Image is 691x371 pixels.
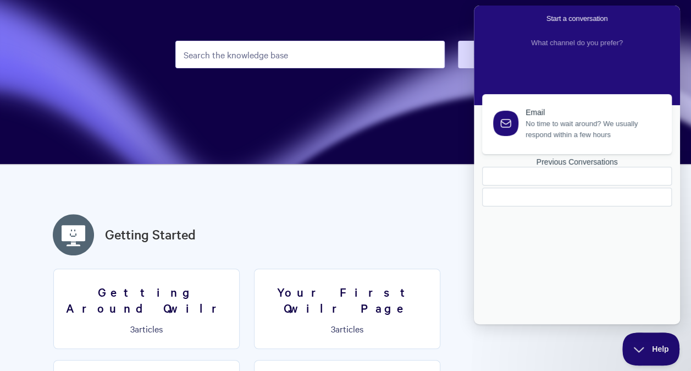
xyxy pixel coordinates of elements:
span: 3 [331,323,335,335]
h3: Your First Qwilr Page [261,284,433,315]
input: Search the knowledge base [175,41,445,68]
p: articles [60,324,233,334]
p: articles [261,324,433,334]
iframe: Help Scout Beacon - Live Chat, Contact Form, and Knowledge Base [474,6,680,324]
span: 3 [130,323,135,335]
a: Your First Qwilr Page 3articles [254,269,440,349]
a: Getting Started [105,225,196,244]
button: Search [458,41,516,68]
iframe: Help Scout Beacon - Close [622,332,680,365]
a: Getting Around Qwilr 3articles [53,269,240,349]
h3: Getting Around Qwilr [60,284,233,315]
